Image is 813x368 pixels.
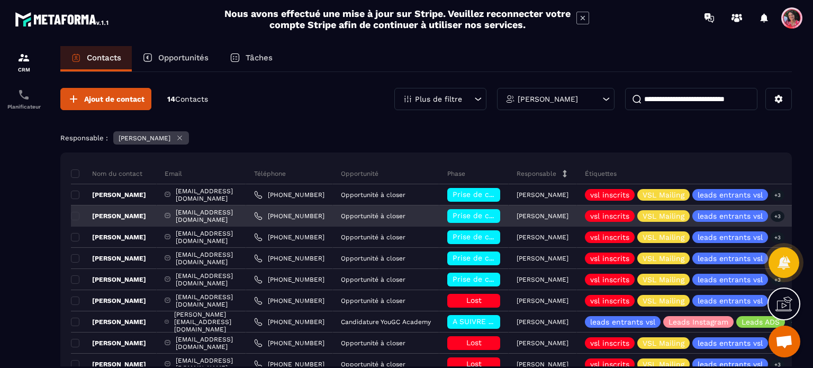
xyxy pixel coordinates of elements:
[158,53,209,62] p: Opportunités
[415,95,462,103] p: Plus de filtre
[87,53,121,62] p: Contacts
[771,211,784,222] p: +3
[341,361,405,368] p: Opportunité à closer
[698,212,763,220] p: leads entrants vsl
[71,275,146,284] p: [PERSON_NAME]
[341,276,405,283] p: Opportunité à closer
[466,338,482,347] span: Lost
[590,318,655,326] p: leads entrants vsl
[517,276,568,283] p: [PERSON_NAME]
[175,95,208,103] span: Contacts
[341,212,405,220] p: Opportunité à closer
[742,318,780,326] p: Leads ADS
[517,255,568,262] p: [PERSON_NAME]
[517,297,568,304] p: [PERSON_NAME]
[246,53,273,62] p: Tâches
[71,191,146,199] p: [PERSON_NAME]
[517,318,568,326] p: [PERSON_NAME]
[453,211,550,220] span: Prise de contact effectuée
[71,339,146,347] p: [PERSON_NAME]
[254,297,324,305] a: [PHONE_NUMBER]
[254,169,286,178] p: Téléphone
[17,51,30,64] img: formation
[254,318,324,326] a: [PHONE_NUMBER]
[84,94,144,104] span: Ajout de contact
[341,318,431,326] p: Candidature YouGC Academy
[643,361,684,368] p: VSL Mailing
[341,339,405,347] p: Opportunité à closer
[341,297,405,304] p: Opportunité à closer
[517,361,568,368] p: [PERSON_NAME]
[341,234,405,241] p: Opportunité à closer
[254,212,324,220] a: [PHONE_NUMBER]
[254,339,324,347] a: [PHONE_NUMBER]
[71,297,146,305] p: [PERSON_NAME]
[643,191,684,199] p: VSL Mailing
[3,67,45,73] p: CRM
[643,297,684,304] p: VSL Mailing
[167,94,208,104] p: 14
[517,191,568,199] p: [PERSON_NAME]
[643,276,684,283] p: VSL Mailing
[60,88,151,110] button: Ajout de contact
[447,169,465,178] p: Phase
[771,232,784,243] p: +3
[453,232,550,241] span: Prise de contact effectuée
[669,318,728,326] p: Leads Instagram
[590,339,629,347] p: vsl inscrits
[643,212,684,220] p: VSL Mailing
[590,276,629,283] p: vsl inscrits
[698,276,763,283] p: leads entrants vsl
[466,296,482,304] span: Lost
[698,297,763,304] p: leads entrants vsl
[643,234,684,241] p: VSL Mailing
[453,254,550,262] span: Prise de contact effectuée
[254,275,324,284] a: [PHONE_NUMBER]
[254,254,324,263] a: [PHONE_NUMBER]
[590,191,629,199] p: vsl inscrits
[71,212,146,220] p: [PERSON_NAME]
[17,88,30,101] img: scheduler
[341,255,405,262] p: Opportunité à closer
[341,169,378,178] p: Opportunité
[3,104,45,110] p: Planificateur
[254,191,324,199] a: [PHONE_NUMBER]
[590,361,629,368] p: vsl inscrits
[15,10,110,29] img: logo
[698,255,763,262] p: leads entrants vsl
[3,80,45,118] a: schedulerschedulerPlanificateur
[771,190,784,201] p: +3
[60,46,132,71] a: Contacts
[698,339,763,347] p: leads entrants vsl
[466,360,482,368] span: Lost
[698,191,763,199] p: leads entrants vsl
[60,134,108,142] p: Responsable :
[254,233,324,241] a: [PHONE_NUMBER]
[3,43,45,80] a: formationformationCRM
[119,134,170,142] p: [PERSON_NAME]
[224,8,571,30] h2: Nous avons effectué une mise à jour sur Stripe. Veuillez reconnecter votre compte Stripe afin de ...
[643,255,684,262] p: VSL Mailing
[590,234,629,241] p: vsl inscrits
[517,169,556,178] p: Responsable
[517,234,568,241] p: [PERSON_NAME]
[769,326,800,357] div: Ouvrir le chat
[643,339,684,347] p: VSL Mailing
[219,46,283,71] a: Tâches
[590,255,629,262] p: vsl inscrits
[585,169,617,178] p: Étiquettes
[71,169,142,178] p: Nom du contact
[590,212,629,220] p: vsl inscrits
[453,275,550,283] span: Prise de contact effectuée
[788,317,800,328] p: +1
[698,234,763,241] p: leads entrants vsl
[71,254,146,263] p: [PERSON_NAME]
[590,297,629,304] p: vsl inscrits
[165,169,182,178] p: Email
[453,317,498,326] span: A SUIVRE ⏳
[517,212,568,220] p: [PERSON_NAME]
[517,339,568,347] p: [PERSON_NAME]
[698,361,763,368] p: leads entrants vsl
[132,46,219,71] a: Opportunités
[518,95,578,103] p: [PERSON_NAME]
